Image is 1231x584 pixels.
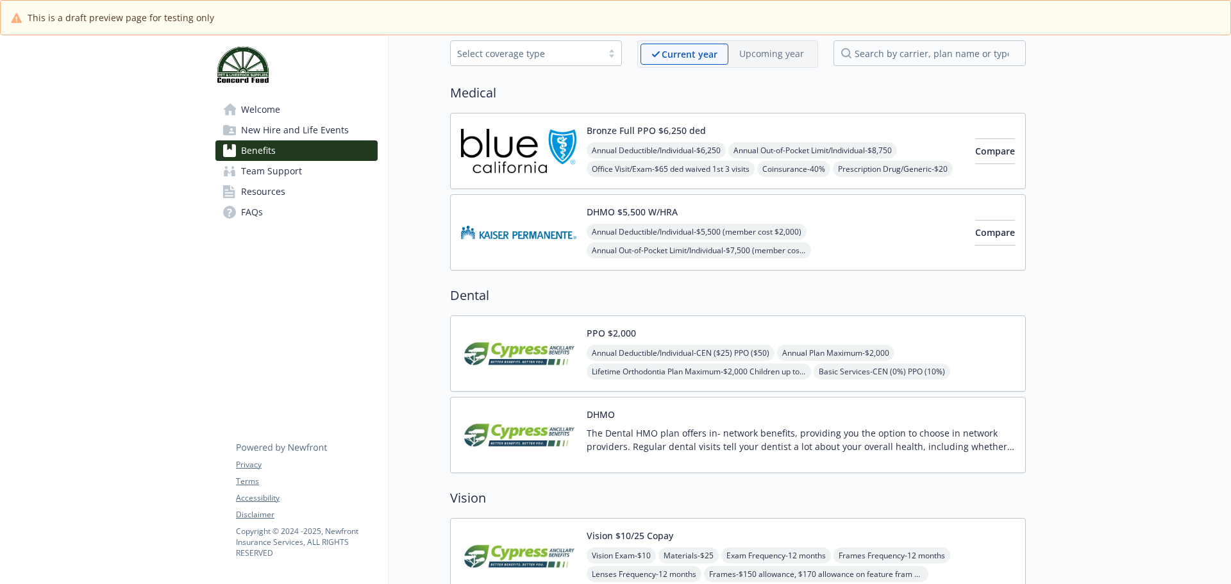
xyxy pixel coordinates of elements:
p: The Dental HMO plan offers in- network benefits, providing you the option to choose in network pr... [587,426,1015,453]
input: search by carrier, plan name or type [833,40,1026,66]
img: Blue Shield of California carrier logo [461,124,576,178]
img: Cypress Ancillary Benefits carrier logo [461,408,576,462]
span: Basic Services - CEN (0%) PPO (10%) [814,363,950,380]
button: Compare [975,220,1015,246]
span: Coinsurance - 40% [757,161,830,177]
span: Team Support [241,161,302,181]
button: DHMO [587,408,615,421]
button: DHMO $5,500 W/HRA [587,205,678,219]
span: Exam Frequency - 12 months [721,547,831,563]
a: Privacy [236,459,377,471]
span: Resources [241,181,285,202]
h2: Medical [450,83,1026,103]
a: Terms [236,476,377,487]
span: Upcoming year [728,44,815,65]
a: Resources [215,181,378,202]
span: Compare [975,145,1015,157]
img: Cypress Ancillary Benefits carrier logo [461,326,576,381]
h2: Vision [450,488,1026,508]
span: Frames Frequency - 12 months [833,547,950,563]
span: Benefits [241,140,276,161]
span: Frames - $150 allowance, $170 allowance on feature fram brands, plus 20% off remaining balance [704,566,928,582]
a: Benefits [215,140,378,161]
span: Prescription Drug/Generic - $20 [833,161,953,177]
img: Kaiser Permanente Insurance Company carrier logo [461,205,576,260]
span: FAQs [241,202,263,222]
a: FAQs [215,202,378,222]
span: Office Visit/Exam - $65 ded waived 1st 3 visits [587,161,755,177]
a: New Hire and Life Events [215,120,378,140]
span: Lifetime Orthodontia Plan Maximum - $2,000 Children up to 19 [587,363,811,380]
a: Disclaimer [236,509,377,521]
p: Copyright © 2024 - 2025 , Newfront Insurance Services, ALL RIGHTS RESERVED [236,526,377,558]
span: Annual Deductible/Individual - $6,250 [587,142,726,158]
a: Welcome [215,99,378,120]
div: Select coverage type [457,47,596,60]
span: Lenses Frequency - 12 months [587,566,701,582]
span: Vision Exam - $10 [587,547,656,563]
p: Current year [662,47,717,61]
span: Materials - $25 [658,547,719,563]
span: Annual Out-of-Pocket Limit/Individual - $7,500 (member cost $4,000) [587,242,811,258]
span: Annual Deductible/Individual - $5,500 (member cost $2,000) [587,224,807,240]
button: Bronze Full PPO $6,250 ded [587,124,706,137]
img: Cypress Ancillary Benefits carrier logo [461,529,576,583]
button: Compare [975,138,1015,164]
h2: Dental [450,286,1026,305]
span: Annual Deductible/Individual - CEN ($25) PPO ($50) [587,345,775,361]
button: Vision $10/25 Copay [587,529,673,542]
span: Annual Out-of-Pocket Limit/Individual - $8,750 [728,142,897,158]
p: Upcoming year [739,47,804,60]
a: Accessibility [236,492,377,504]
span: Welcome [241,99,280,120]
a: Team Support [215,161,378,181]
span: Annual Plan Maximum - $2,000 [777,345,894,361]
span: New Hire and Life Events [241,120,349,140]
span: Compare [975,226,1015,238]
button: PPO $2,000 [587,326,636,340]
span: This is a draft preview page for testing only [28,11,214,24]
